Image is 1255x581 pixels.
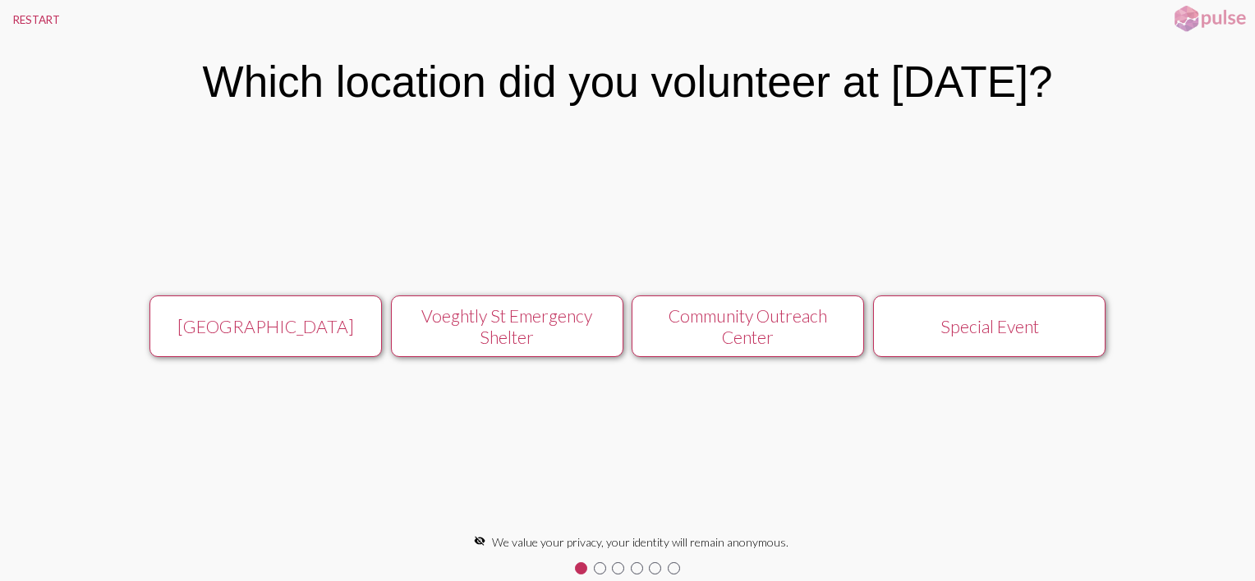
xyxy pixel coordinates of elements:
button: [GEOGRAPHIC_DATA] [149,295,382,357]
button: Special Event [873,295,1106,357]
div: [GEOGRAPHIC_DATA] [162,316,370,337]
button: Community Outreach Center [632,295,864,357]
div: Voeghtly St Emergency Shelter [403,305,611,348]
div: Special Event [885,316,1093,337]
mat-icon: visibility_off [474,535,485,547]
div: Community Outreach Center [644,305,852,348]
button: Voeghtly St Emergency Shelter [391,295,623,357]
div: Which location did you volunteer at [DATE]? [203,57,1053,107]
span: We value your privacy, your identity will remain anonymous. [492,535,788,549]
img: pulsehorizontalsmall.png [1169,4,1251,34]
